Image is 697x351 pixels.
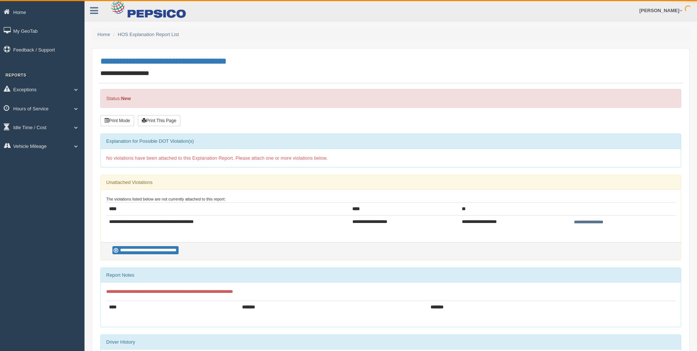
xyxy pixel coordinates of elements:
[138,115,180,126] button: Print This Page
[106,197,226,201] small: The violations listed below are not currently attached to this report:
[101,268,681,283] div: Report Notes
[106,155,328,161] span: No violations have been attached to this Explanation Report. Please attach one or more violations...
[97,32,110,37] a: Home
[100,115,134,126] button: Print Mode
[101,134,681,149] div: Explanation for Possible DOT Violation(s)
[118,32,179,37] a: HOS Explanation Report List
[101,175,681,190] div: Unattached Violations
[121,96,131,101] strong: New
[101,335,681,350] div: Driver History
[100,89,681,108] div: Status:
